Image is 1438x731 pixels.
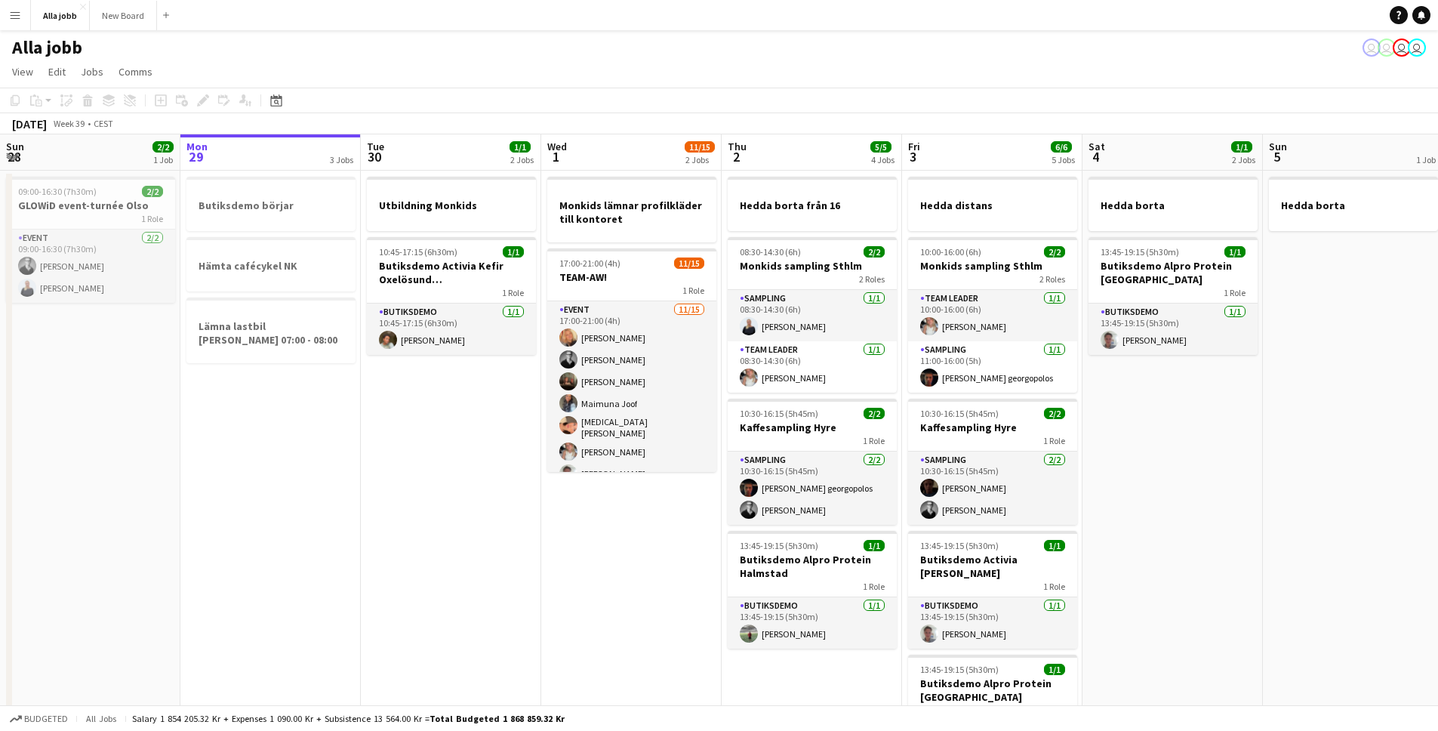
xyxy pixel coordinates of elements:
span: Fri [908,140,920,153]
span: 10:30-16:15 (5h45m) [920,408,999,419]
app-job-card: Butiksdemo börjar [186,177,356,231]
span: 2/2 [1044,408,1065,419]
span: 1 [545,148,567,165]
app-job-card: 13:45-19:15 (5h30m)1/1Butiksdemo Alpro Protein [GEOGRAPHIC_DATA]1 RoleButiksdemo1/113:45-19:15 (5... [1089,237,1258,355]
span: 6/6 [1051,141,1072,153]
h3: Butiksdemo börjar [186,199,356,212]
span: 1 Role [1043,581,1065,592]
app-card-role: Event2/209:00-16:30 (7h30m)[PERSON_NAME][PERSON_NAME] [6,230,175,303]
h3: Hämta cafécykel NK [186,259,356,273]
button: Budgeted [8,711,70,727]
app-card-role: Event11/1517:00-21:00 (4h)[PERSON_NAME][PERSON_NAME][PERSON_NAME]Maimuna Joof[MEDICAL_DATA][PERSO... [547,301,716,664]
h3: Utbildning Monkids [367,199,536,212]
app-user-avatar: Hedda Lagerbielke [1363,39,1381,57]
app-job-card: Hedda borta från 16 [728,177,897,231]
span: 09:00-16:30 (7h30m) [18,186,97,197]
h3: Hedda distans [908,199,1077,212]
h3: Monkids sampling Sthlm [908,259,1077,273]
div: 4 Jobs [871,154,895,165]
app-card-role: Sampling2/210:30-16:15 (5h45m)[PERSON_NAME][PERSON_NAME] [908,452,1077,525]
a: Edit [42,62,72,82]
span: Thu [728,140,747,153]
span: Comms [119,65,152,79]
app-job-card: 10:30-16:15 (5h45m)2/2Kaffesampling Hyre1 RoleSampling2/210:30-16:15 (5h45m)[PERSON_NAME] georgop... [728,399,897,525]
h3: TEAM-AW! [547,270,716,284]
div: 3 Jobs [330,154,353,165]
span: 1 Role [863,435,885,446]
span: Jobs [81,65,103,79]
span: 28 [4,148,24,165]
span: 10:30-16:15 (5h45m) [740,408,818,419]
span: Budgeted [24,714,68,724]
span: Sun [1269,140,1287,153]
span: 2 [725,148,747,165]
app-card-role: Butiksdemo1/113:45-19:15 (5h30m)[PERSON_NAME] [728,597,897,649]
span: 1/1 [1224,246,1246,258]
span: 1/1 [864,540,885,551]
span: Mon [186,140,208,153]
div: CEST [94,118,113,129]
h3: Lämna lastbil [PERSON_NAME] 07:00 - 08:00 [186,319,356,347]
app-job-card: 08:30-14:30 (6h)2/2Monkids sampling Sthlm2 RolesSampling1/108:30-14:30 (6h)[PERSON_NAME]Team Lead... [728,237,897,393]
h3: Hedda borta [1089,199,1258,212]
span: 2/2 [152,141,174,153]
span: 3 [906,148,920,165]
span: 29 [184,148,208,165]
h3: Butiksdemo Alpro Protein Halmstad [728,553,897,580]
span: 1 Role [1043,705,1065,716]
h3: GLOWiD event-turnée Olso [6,199,175,212]
span: 10:45-17:15 (6h30m) [379,246,457,258]
app-job-card: Utbildning Monkids [367,177,536,231]
span: 2 Roles [1039,273,1065,285]
app-card-role: Sampling1/108:30-14:30 (6h)[PERSON_NAME] [728,290,897,341]
div: Salary 1 854 205.32 kr + Expenses 1 090.00 kr + Subsistence 13 564.00 kr = [132,713,565,724]
app-job-card: 10:00-16:00 (6h)2/2Monkids sampling Sthlm2 RolesTeam Leader1/110:00-16:00 (6h)[PERSON_NAME]Sampli... [908,237,1077,393]
span: 13:45-19:15 (5h30m) [920,664,999,675]
span: View [12,65,33,79]
span: 2/2 [864,246,885,258]
app-user-avatar: Hedda Lagerbielke [1378,39,1396,57]
app-job-card: 10:30-16:15 (5h45m)2/2Kaffesampling Hyre1 RoleSampling2/210:30-16:15 (5h45m)[PERSON_NAME][PERSON_... [908,399,1077,525]
span: 1 Role [1043,435,1065,446]
app-job-card: 13:45-19:15 (5h30m)1/1Butiksdemo Activia [PERSON_NAME]1 RoleButiksdemo1/113:45-19:15 (5h30m)[PERS... [908,531,1077,649]
div: 2 Jobs [510,154,534,165]
span: 1 Role [682,285,704,296]
span: 1/1 [503,246,524,258]
h3: Kaffesampling Hyre [728,421,897,434]
app-card-role: Team Leader1/110:00-16:00 (6h)[PERSON_NAME] [908,290,1077,341]
span: Wed [547,140,567,153]
div: [DATE] [12,116,47,131]
app-card-role: Butiksdemo1/113:45-19:15 (5h30m)[PERSON_NAME] [1089,304,1258,355]
span: 5 [1267,148,1287,165]
h3: Butiksdemo Activia Kefir Oxelösund ([GEOGRAPHIC_DATA]) [367,259,536,286]
a: View [6,62,39,82]
span: 2/2 [142,186,163,197]
span: All jobs [83,713,119,724]
span: 10:00-16:00 (6h) [920,246,981,258]
a: Comms [112,62,159,82]
app-user-avatar: August Löfgren [1408,39,1426,57]
div: 09:00-16:30 (7h30m)2/2GLOWiD event-turnée Olso1 RoleEvent2/209:00-16:30 (7h30m)[PERSON_NAME][PERS... [6,177,175,303]
span: 1 Role [502,287,524,298]
span: 13:45-19:15 (5h30m) [740,540,818,551]
span: 30 [365,148,384,165]
app-job-card: 10:45-17:15 (6h30m)1/1Butiksdemo Activia Kefir Oxelösund ([GEOGRAPHIC_DATA])1 RoleButiksdemo1/110... [367,237,536,355]
span: Week 39 [50,118,88,129]
h3: Hedda borta [1269,199,1438,212]
div: Hedda distans [908,177,1077,231]
span: 1 Role [863,581,885,592]
app-card-role: Butiksdemo1/113:45-19:15 (5h30m)[PERSON_NAME] [908,597,1077,649]
span: 2 Roles [859,273,885,285]
span: 17:00-21:00 (4h) [559,258,620,269]
a: Jobs [75,62,109,82]
span: 11/15 [685,141,715,153]
div: Hedda borta [1269,177,1438,231]
app-card-role: Sampling2/210:30-16:15 (5h45m)[PERSON_NAME] georgopolos[PERSON_NAME] [728,452,897,525]
div: 5 Jobs [1052,154,1075,165]
h3: Hedda borta från 16 [728,199,897,212]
